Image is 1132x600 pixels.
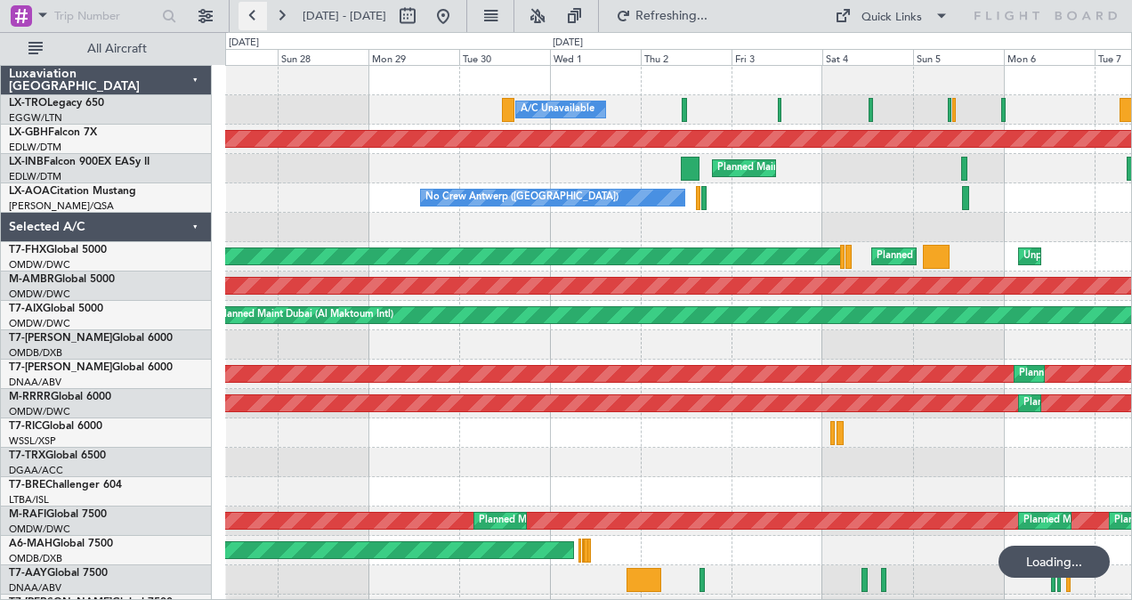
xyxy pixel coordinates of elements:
[9,421,102,432] a: T7-RICGlobal 6000
[20,35,193,63] button: All Aircraft
[9,362,173,373] a: T7-[PERSON_NAME]Global 6000
[9,304,103,314] a: T7-AIXGlobal 5000
[9,523,70,536] a: OMDW/DWC
[9,170,61,183] a: EDLW/DTM
[278,49,368,65] div: Sun 28
[459,49,550,65] div: Tue 30
[999,546,1110,578] div: Loading...
[9,245,107,255] a: T7-FHXGlobal 5000
[9,346,62,360] a: OMDB/DXB
[641,49,732,65] div: Thu 2
[9,274,115,285] a: M-AMBRGlobal 5000
[9,186,136,197] a: LX-AOACitation Mustang
[9,376,61,389] a: DNAA/ABV
[9,274,54,285] span: M-AMBR
[717,155,887,182] div: Planned Maint [GEOGRAPHIC_DATA]
[9,581,61,595] a: DNAA/ABV
[608,2,715,30] button: Refreshing...
[9,392,111,402] a: M-RRRRGlobal 6000
[1004,49,1095,65] div: Mon 6
[54,3,157,29] input: Trip Number
[479,507,654,534] div: Planned Maint Dubai (Al Maktoum Intl)
[9,450,45,461] span: T7-TRX
[861,9,922,27] div: Quick Links
[877,243,1086,270] div: Planned Maint [GEOGRAPHIC_DATA] (Seletar)
[9,568,47,579] span: T7-AAY
[9,157,150,167] a: LX-INBFalcon 900EX EASy II
[550,49,641,65] div: Wed 1
[46,43,188,55] span: All Aircraft
[9,539,113,549] a: A6-MAHGlobal 7500
[732,49,822,65] div: Fri 3
[9,288,70,301] a: OMDW/DWC
[9,98,47,109] span: LX-TRO
[9,157,44,167] span: LX-INB
[9,98,104,109] a: LX-TROLegacy 650
[9,304,43,314] span: T7-AIX
[9,539,53,549] span: A6-MAH
[826,2,958,30] button: Quick Links
[9,127,48,138] span: LX-GBH
[187,49,278,65] div: Sat 27
[9,509,46,520] span: M-RAFI
[9,552,62,565] a: OMDB/DXB
[9,568,108,579] a: T7-AAYGlobal 7500
[9,464,63,477] a: DGAA/ACC
[229,36,259,51] div: [DATE]
[9,509,107,520] a: M-RAFIGlobal 7500
[9,333,173,344] a: T7-[PERSON_NAME]Global 6000
[913,49,1004,65] div: Sun 5
[425,184,619,211] div: No Crew Antwerp ([GEOGRAPHIC_DATA])
[9,186,50,197] span: LX-AOA
[9,245,46,255] span: T7-FHX
[9,199,114,213] a: [PERSON_NAME]/QSA
[9,480,122,491] a: T7-BREChallenger 604
[9,111,62,125] a: EGGW/LTN
[635,10,709,22] span: Refreshing...
[9,434,56,448] a: WSSL/XSP
[368,49,459,65] div: Mon 29
[521,96,594,123] div: A/C Unavailable
[9,480,45,491] span: T7-BRE
[9,362,112,373] span: T7-[PERSON_NAME]
[553,36,583,51] div: [DATE]
[9,405,70,418] a: OMDW/DWC
[218,302,393,328] div: Planned Maint Dubai (Al Maktoum Intl)
[9,421,42,432] span: T7-RIC
[303,8,386,24] span: [DATE] - [DATE]
[9,333,112,344] span: T7-[PERSON_NAME]
[9,392,51,402] span: M-RRRR
[9,450,106,461] a: T7-TRXGlobal 6500
[9,258,70,272] a: OMDW/DWC
[9,493,49,507] a: LTBA/ISL
[9,317,70,330] a: OMDW/DWC
[9,141,61,154] a: EDLW/DTM
[9,127,97,138] a: LX-GBHFalcon 7X
[822,49,913,65] div: Sat 4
